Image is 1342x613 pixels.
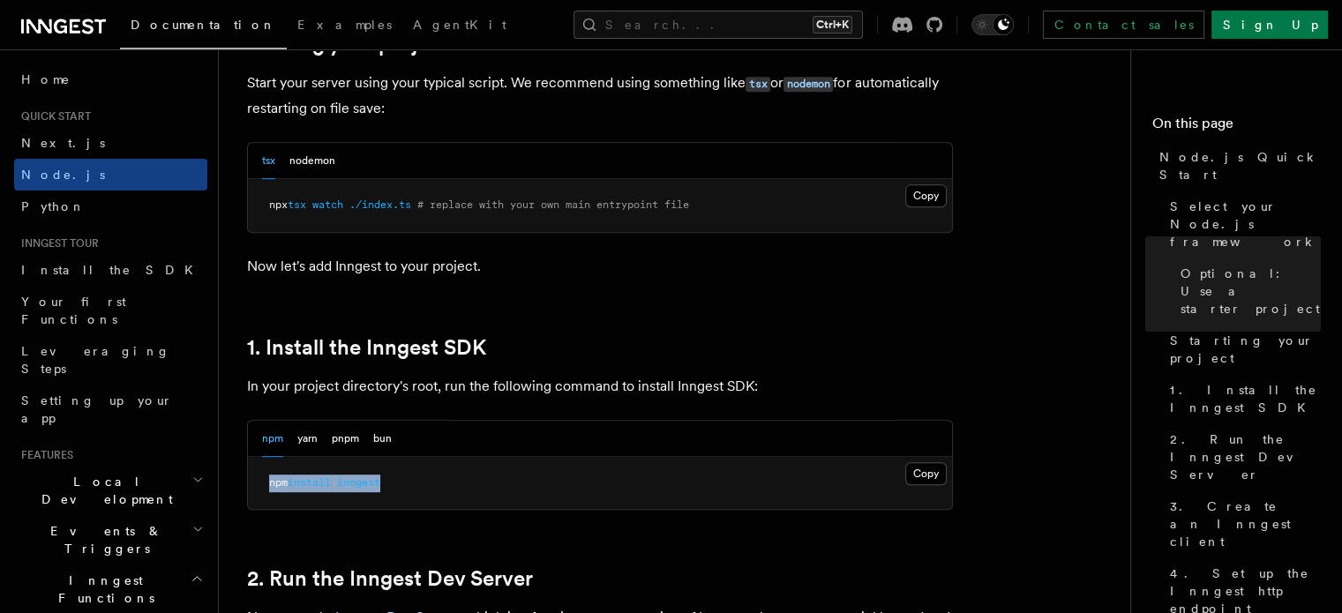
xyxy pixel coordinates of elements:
button: nodemon [289,143,335,179]
span: tsx [288,198,306,211]
a: Select your Node.js framework [1163,191,1321,258]
a: AgentKit [402,5,517,48]
a: Documentation [120,5,287,49]
a: Next.js [14,127,207,159]
span: # replace with your own main entrypoint file [417,198,689,211]
a: Node.js Quick Start [1152,141,1321,191]
span: install [288,476,331,489]
a: 1. Install the Inngest SDK [1163,374,1321,423]
span: Setting up your app [21,393,173,425]
span: 1. Install the Inngest SDK [1170,381,1321,416]
a: Node.js [14,159,207,191]
span: Starting your project [1170,332,1321,367]
span: watch [312,198,343,211]
span: Select your Node.js framework [1170,198,1321,250]
a: 2. Run the Inngest Dev Server [1163,423,1321,490]
button: Toggle dark mode [971,14,1014,35]
a: Your first Functions [14,286,207,335]
span: Python [21,199,86,213]
p: In your project directory's root, run the following command to install Inngest SDK: [247,374,953,399]
span: 2. Run the Inngest Dev Server [1170,430,1321,483]
button: tsx [262,143,275,179]
span: Node.js [21,168,105,182]
button: Events & Triggers [14,515,207,564]
span: Documentation [131,18,276,32]
span: 3. Create an Inngest client [1170,497,1321,550]
a: Optional: Use a starter project [1173,258,1321,325]
button: Local Development [14,466,207,515]
span: Local Development [14,473,192,508]
a: Home [14,64,207,95]
button: pnpm [332,421,359,457]
code: tsx [746,77,770,92]
span: npm [269,476,288,489]
span: Next.js [21,136,105,150]
a: 1. Install the Inngest SDK [247,335,486,360]
a: tsx [746,74,770,91]
span: Features [14,448,73,462]
p: Start your server using your typical script. We recommend using something like or for automatical... [247,71,953,121]
span: Inngest tour [14,236,99,250]
span: Examples [297,18,392,32]
a: Contact sales [1043,11,1204,39]
a: nodemon [783,74,833,91]
a: 2. Run the Inngest Dev Server [247,566,533,591]
button: npm [262,421,283,457]
span: Optional: Use a starter project [1181,265,1321,318]
span: Leveraging Steps [21,344,170,376]
a: Leveraging Steps [14,335,207,385]
span: npx [269,198,288,211]
button: Search...Ctrl+K [574,11,863,39]
p: Now let's add Inngest to your project. [247,254,953,279]
kbd: Ctrl+K [813,16,852,34]
button: bun [373,421,392,457]
a: Starting your project [1163,325,1321,374]
button: Copy [905,184,947,207]
span: ./index.ts [349,198,411,211]
a: Python [14,191,207,222]
button: yarn [297,421,318,457]
span: Install the SDK [21,263,204,277]
a: Setting up your app [14,385,207,434]
span: Quick start [14,109,91,123]
span: inngest [337,476,380,489]
span: Events & Triggers [14,522,192,557]
a: Sign Up [1211,11,1328,39]
a: Examples [287,5,402,48]
a: 3. Create an Inngest client [1163,490,1321,557]
span: Your first Functions [21,295,126,326]
h4: On this page [1152,113,1321,141]
button: Copy [905,462,947,485]
span: AgentKit [413,18,506,32]
a: Install the SDK [14,254,207,286]
code: nodemon [783,77,833,92]
span: Home [21,71,71,88]
span: Node.js Quick Start [1159,148,1321,183]
span: Inngest Functions [14,572,191,607]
